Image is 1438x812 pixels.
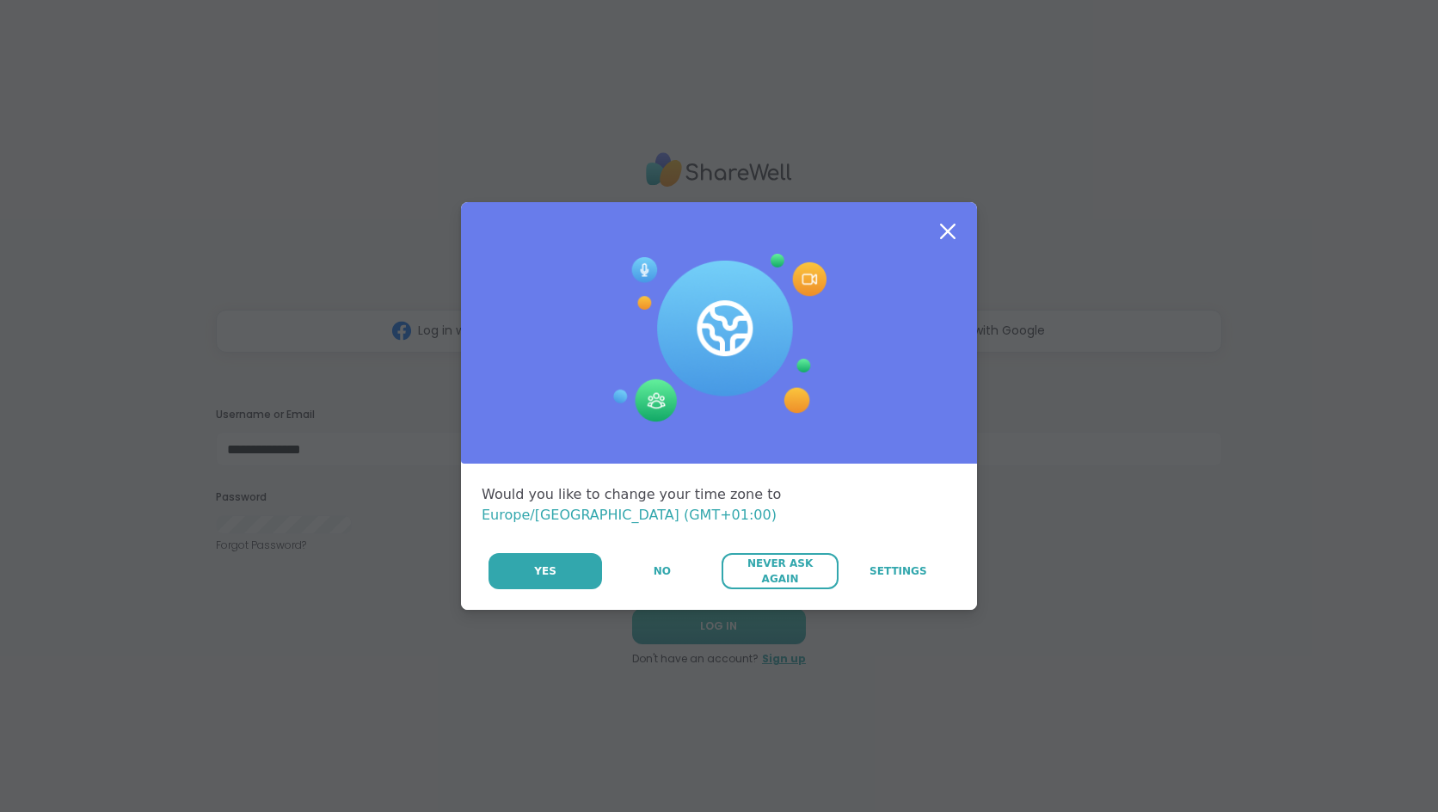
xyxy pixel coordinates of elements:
div: Would you like to change your time zone to [482,484,956,526]
button: Yes [489,553,602,589]
button: Never Ask Again [722,553,838,589]
span: Yes [534,563,556,579]
a: Settings [840,553,956,589]
button: No [604,553,720,589]
span: No [654,563,671,579]
span: Europe/[GEOGRAPHIC_DATA] (GMT+01:00) [482,507,777,523]
span: Never Ask Again [730,556,829,587]
span: Settings [870,563,927,579]
img: Session Experience [611,254,827,422]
